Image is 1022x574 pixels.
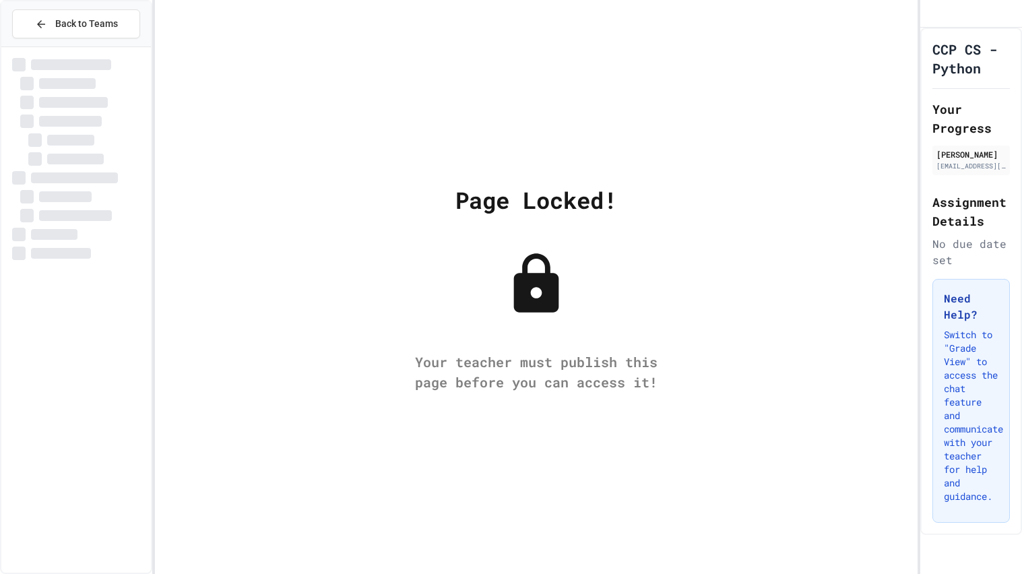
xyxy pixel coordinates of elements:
[12,9,140,38] button: Back to Teams
[936,148,1006,160] div: [PERSON_NAME]
[944,290,998,323] h3: Need Help?
[402,352,671,392] div: Your teacher must publish this page before you can access it!
[932,40,1010,77] h1: CCP CS - Python
[936,161,1006,171] div: [EMAIL_ADDRESS][DOMAIN_NAME]
[932,193,1010,230] h2: Assignment Details
[944,328,998,503] p: Switch to "Grade View" to access the chat feature and communicate with your teacher for help and ...
[932,100,1010,137] h2: Your Progress
[932,236,1010,268] div: No due date set
[55,17,118,31] span: Back to Teams
[455,183,617,217] div: Page Locked!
